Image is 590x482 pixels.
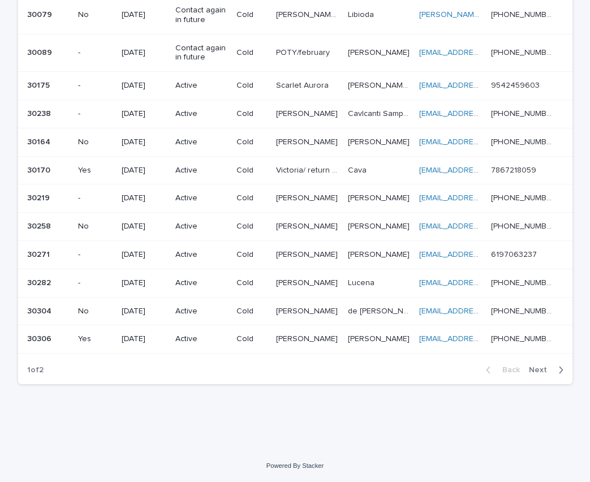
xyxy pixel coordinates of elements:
[491,107,556,119] p: [PHONE_NUMBER]
[419,279,547,287] a: [EMAIL_ADDRESS][DOMAIN_NAME]
[276,79,331,91] p: Scarlet Aurora
[18,100,572,128] tr: 3023830238 -[DATE]ActiveCold[PERSON_NAME][PERSON_NAME] Cavlcanti SampaioCavlcanti Sampaio [EMAIL_...
[276,191,340,203] p: [PERSON_NAME]
[18,156,572,184] tr: 3017030170 Yes[DATE]ActiveColdVictoria/ return [DATE]Victoria/ return [DATE] CavaCava [EMAIL_ADDR...
[122,334,166,344] p: [DATE]
[78,222,113,231] p: No
[18,213,572,241] tr: 3025830258 No[DATE]ActiveCold[PERSON_NAME][PERSON_NAME] [PERSON_NAME][PERSON_NAME] [EMAIL_ADDRESS...
[419,251,547,259] a: [EMAIL_ADDRESS][DOMAIN_NAME]
[27,135,53,147] p: 30164
[419,81,547,89] a: [EMAIL_ADDRESS][DOMAIN_NAME]
[175,44,227,63] p: Contact again in future
[27,8,54,20] p: 30079
[27,304,54,316] p: 30304
[122,222,166,231] p: [DATE]
[27,220,53,231] p: 30258
[491,276,556,288] p: +55(81)99469-3800
[348,304,412,316] p: de [PERSON_NAME]
[276,276,340,288] p: [PERSON_NAME]
[276,220,340,231] p: [PERSON_NAME]
[18,72,572,100] tr: 3017530175 -[DATE]ActiveColdScarlet AuroraScarlet Aurora [PERSON_NAME] [PERSON_NAME] [PERSON_NAME...
[491,304,556,316] p: [PHONE_NUMBER]
[175,109,227,119] p: Active
[175,222,227,231] p: Active
[27,248,52,260] p: 30271
[477,365,524,375] button: Back
[27,276,53,288] p: 30282
[122,48,166,58] p: [DATE]
[27,79,52,91] p: 30175
[236,250,266,260] p: Cold
[496,366,520,374] span: Back
[524,365,572,375] button: Next
[419,222,547,230] a: [EMAIL_ADDRESS][DOMAIN_NAME]
[348,135,412,147] p: [PERSON_NAME]
[419,49,547,57] a: [EMAIL_ADDRESS][DOMAIN_NAME]
[78,137,113,147] p: No
[18,241,572,269] tr: 3027130271 -[DATE]ActiveCold[PERSON_NAME][PERSON_NAME] [PERSON_NAME][PERSON_NAME] [EMAIL_ADDRESS]...
[276,248,340,260] p: [PERSON_NAME]
[491,191,556,203] p: +55 (48) 991536216
[419,194,547,202] a: [EMAIL_ADDRESS][DOMAIN_NAME]
[266,462,324,469] a: Powered By Stacker
[348,332,412,344] p: [PERSON_NAME]
[236,81,266,91] p: Cold
[122,10,166,20] p: [DATE]
[175,278,227,288] p: Active
[78,278,113,288] p: -
[236,222,266,231] p: Cold
[491,135,556,147] p: [PHONE_NUMBER]
[348,8,376,20] p: Libioda
[236,334,266,344] p: Cold
[236,109,266,119] p: Cold
[491,220,556,231] p: [PHONE_NUMBER]
[27,332,54,344] p: 30306
[236,48,266,58] p: Cold
[348,276,377,288] p: Lucena
[78,109,113,119] p: -
[348,79,412,91] p: Aquino Faria Gomes
[27,46,54,58] p: 30089
[348,220,412,231] p: [PERSON_NAME]
[236,166,266,175] p: Cold
[122,193,166,203] p: [DATE]
[122,166,166,175] p: [DATE]
[175,193,227,203] p: Active
[236,10,266,20] p: Cold
[491,248,539,260] p: 6197063237
[18,128,572,156] tr: 3016430164 No[DATE]ActiveCold[PERSON_NAME][PERSON_NAME] [PERSON_NAME][PERSON_NAME] [EMAIL_ADDRESS...
[348,191,412,203] p: [PERSON_NAME]
[175,250,227,260] p: Active
[491,332,556,344] p: +55 47996544486
[122,109,166,119] p: [DATE]
[175,307,227,316] p: Active
[122,137,166,147] p: [DATE]
[236,307,266,316] p: Cold
[78,81,113,91] p: -
[122,81,166,91] p: [DATE]
[491,79,542,91] p: 9542459603
[78,193,113,203] p: -
[276,46,332,58] p: POTY/february
[419,138,547,146] a: [EMAIL_ADDRESS][DOMAIN_NAME]
[276,107,340,119] p: [PERSON_NAME]
[78,250,113,260] p: -
[276,8,341,20] p: [PERSON_NAME]/November
[276,135,340,147] p: [PERSON_NAME]
[419,166,547,174] a: [EMAIL_ADDRESS][DOMAIN_NAME]
[122,278,166,288] p: [DATE]
[276,163,341,175] p: Victoria/ return thursday
[122,307,166,316] p: [DATE]
[175,6,227,25] p: Contact again in future
[236,137,266,147] p: Cold
[491,8,556,20] p: +1 (240) 654-2869
[348,46,412,58] p: [PERSON_NAME]
[78,48,113,58] p: -
[491,163,539,175] p: 7867218059
[276,332,340,344] p: [PERSON_NAME]
[27,191,52,203] p: 30219
[78,334,113,344] p: Yes
[18,269,572,297] tr: 3028230282 -[DATE]ActiveCold[PERSON_NAME][PERSON_NAME] LucenaLucena [EMAIL_ADDRESS][DOMAIN_NAME] ...
[27,163,53,175] p: 30170
[236,278,266,288] p: Cold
